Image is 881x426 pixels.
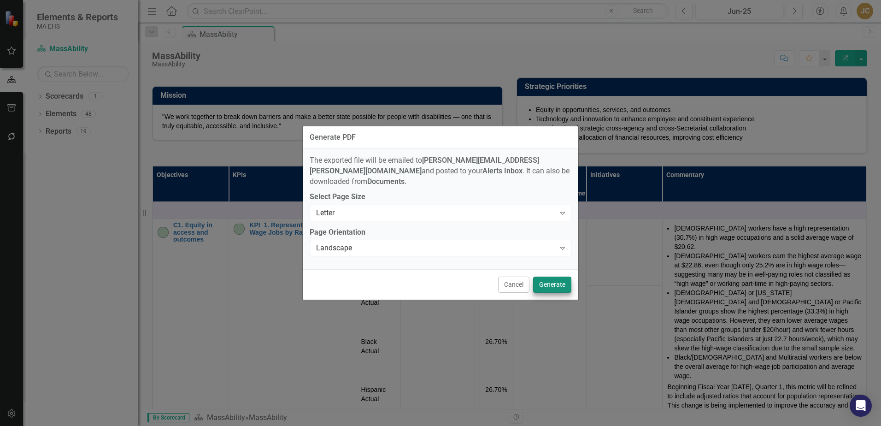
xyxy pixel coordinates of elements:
div: Letter [316,207,555,218]
strong: [PERSON_NAME][EMAIL_ADDRESS][PERSON_NAME][DOMAIN_NAME] [310,156,539,175]
div: Open Intercom Messenger [850,395,872,417]
strong: Documents [367,177,405,186]
label: Select Page Size [310,192,571,202]
span: The exported file will be emailed to and posted to your . It can also be downloaded from . [310,156,570,186]
button: Generate [533,277,571,293]
button: Cancel [498,277,529,293]
div: Generate PDF [310,133,356,142]
div: Landscape [316,243,555,254]
strong: Alerts Inbox [482,166,523,175]
label: Page Orientation [310,227,571,238]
